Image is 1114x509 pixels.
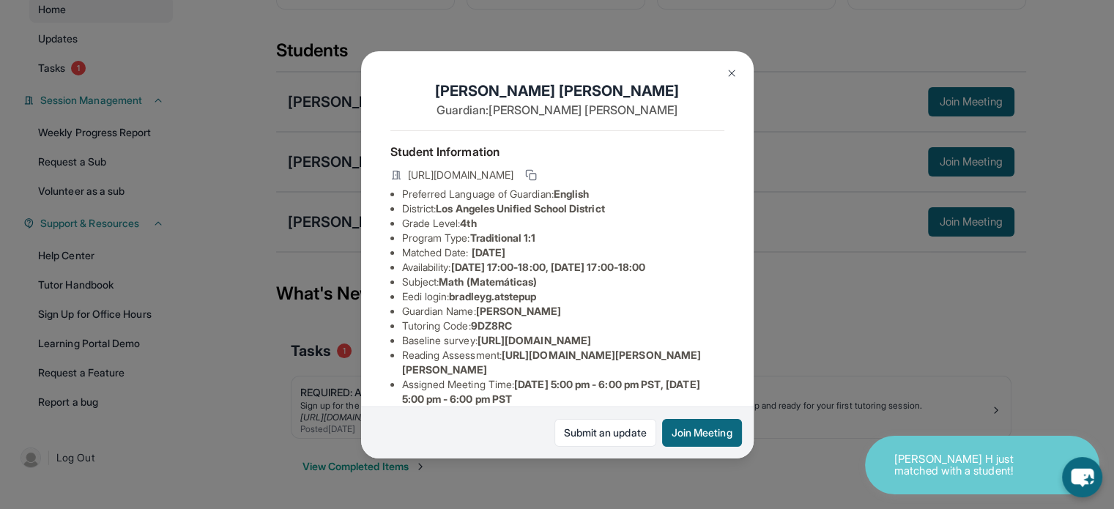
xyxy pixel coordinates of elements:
[402,289,724,304] li: Eedi login :
[478,334,591,346] span: [URL][DOMAIN_NAME]
[402,348,724,377] li: Reading Assessment :
[450,261,645,273] span: [DATE] 17:00-18:00, [DATE] 17:00-18:00
[402,275,724,289] li: Subject :
[1062,457,1102,497] button: chat-button
[402,319,724,333] li: Tutoring Code :
[476,305,562,317] span: [PERSON_NAME]
[402,377,724,406] li: Assigned Meeting Time :
[402,245,724,260] li: Matched Date:
[402,201,724,216] li: District:
[894,453,1041,478] p: [PERSON_NAME] H just matched with a student!
[408,168,513,182] span: [URL][DOMAIN_NAME]
[390,81,724,101] h1: [PERSON_NAME] [PERSON_NAME]
[469,231,535,244] span: Traditional 1:1
[402,216,724,231] li: Grade Level:
[436,202,604,215] span: Los Angeles Unified School District
[522,166,540,184] button: Copy link
[554,419,656,447] a: Submit an update
[402,333,724,348] li: Baseline survey :
[402,349,702,376] span: [URL][DOMAIN_NAME][PERSON_NAME][PERSON_NAME]
[402,231,724,245] li: Program Type:
[449,290,536,302] span: bradleyg.atstepup
[460,217,476,229] span: 4th
[554,187,590,200] span: English
[402,187,724,201] li: Preferred Language of Guardian:
[439,275,537,288] span: Math (Matemáticas)
[390,101,724,119] p: Guardian: [PERSON_NAME] [PERSON_NAME]
[390,143,724,160] h4: Student Information
[402,378,700,405] span: [DATE] 5:00 pm - 6:00 pm PST, [DATE] 5:00 pm - 6:00 pm PST
[726,67,738,79] img: Close Icon
[471,319,512,332] span: 9DZ8RC
[402,260,724,275] li: Availability:
[402,304,724,319] li: Guardian Name :
[662,419,742,447] button: Join Meeting
[472,246,505,259] span: [DATE]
